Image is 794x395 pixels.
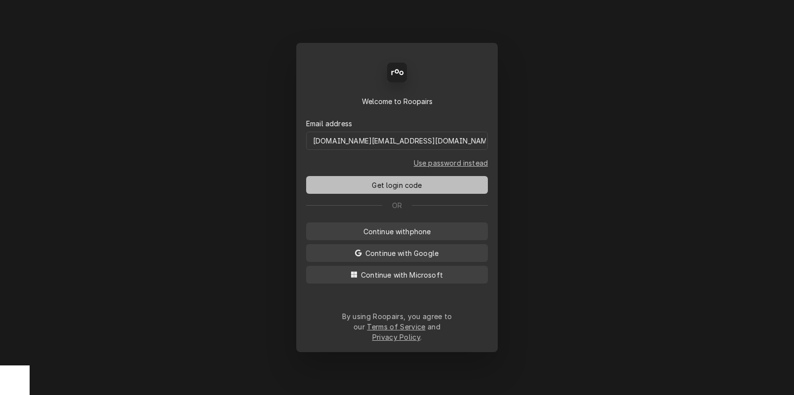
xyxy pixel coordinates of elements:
[306,176,488,194] button: Get login code
[342,311,452,342] div: By using Roopairs, you agree to our and .
[306,200,488,211] div: Or
[414,158,488,168] a: Go to Email and password form
[372,333,420,341] a: Privacy Policy
[361,226,433,237] span: Continue with phone
[306,132,488,150] input: email@mail.com
[363,248,440,258] span: Continue with Google
[359,270,445,280] span: Continue with Microsoft
[306,118,352,129] label: Email address
[306,266,488,284] button: Continue with Microsoft
[306,244,488,262] button: Continue with Google
[306,222,488,240] button: Continue withphone
[306,96,488,107] div: Welcome to Roopairs
[370,180,424,190] span: Get login code
[367,323,425,331] a: Terms of Service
